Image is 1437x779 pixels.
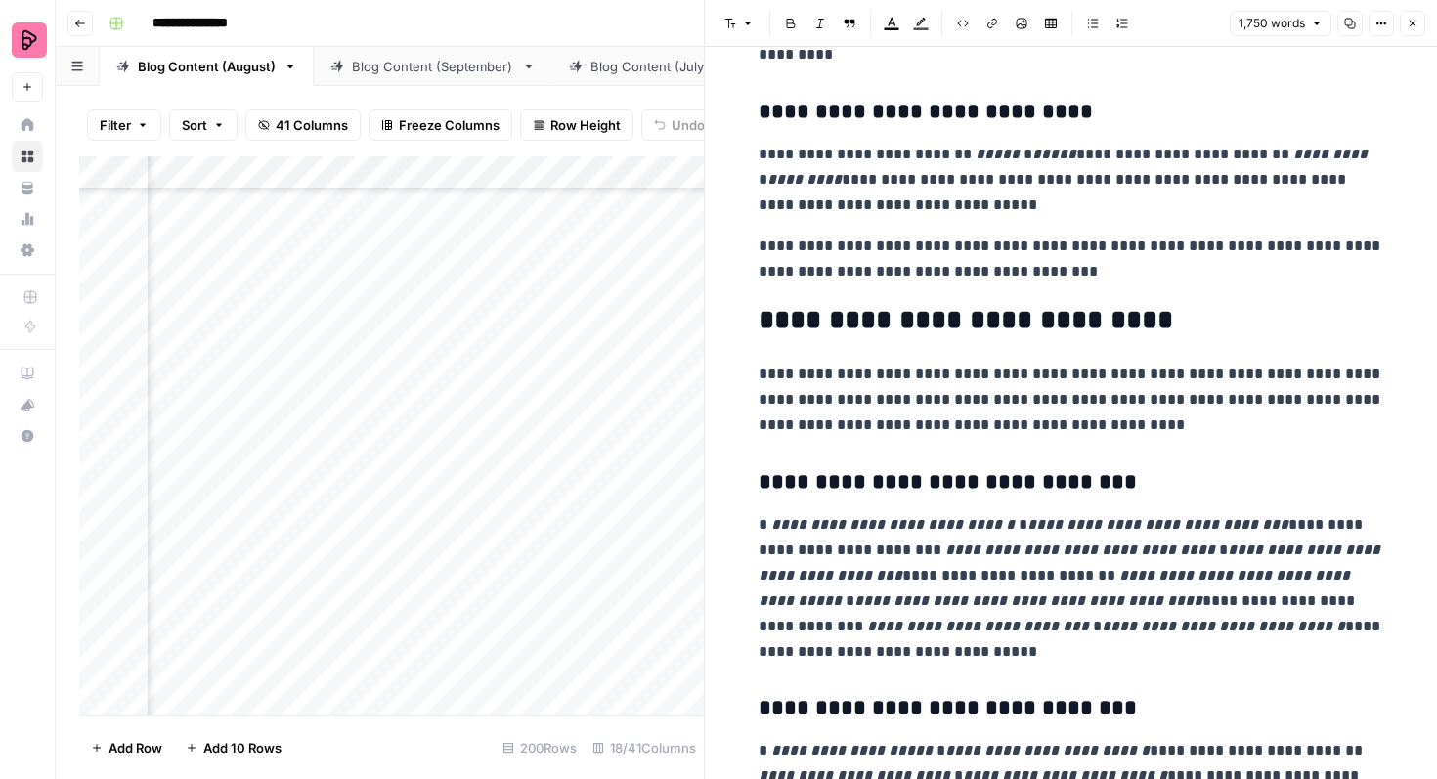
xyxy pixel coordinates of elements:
span: Freeze Columns [399,115,500,135]
div: Blog Content (August) [138,57,276,76]
button: Sort [169,109,238,141]
button: 41 Columns [245,109,361,141]
span: Add Row [109,738,162,757]
span: Sort [182,115,207,135]
a: Home [12,109,43,141]
span: Undo [672,115,705,135]
div: Blog Content (September) [352,57,514,76]
div: Blog Content (July) [590,57,711,76]
button: Workspace: Preply [12,16,43,65]
a: Usage [12,203,43,235]
button: Add Row [79,732,174,763]
a: Your Data [12,172,43,203]
button: Undo [641,109,718,141]
a: Settings [12,235,43,266]
button: Freeze Columns [369,109,512,141]
button: Help + Support [12,420,43,452]
button: Row Height [520,109,633,141]
span: 41 Columns [276,115,348,135]
a: Blog Content (August) [100,47,314,86]
button: What's new? [12,389,43,420]
button: Filter [87,109,161,141]
button: Add 10 Rows [174,732,293,763]
img: Preply Logo [12,22,47,58]
a: AirOps Academy [12,358,43,389]
span: Filter [100,115,131,135]
a: Browse [12,141,43,172]
button: 1,750 words [1230,11,1331,36]
div: What's new? [13,390,42,419]
a: Blog Content (July) [552,47,749,86]
a: Blog Content (September) [314,47,552,86]
span: Add 10 Rows [203,738,282,757]
div: 18/41 Columns [585,732,704,763]
div: 200 Rows [495,732,585,763]
span: Row Height [550,115,621,135]
span: 1,750 words [1239,15,1305,32]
